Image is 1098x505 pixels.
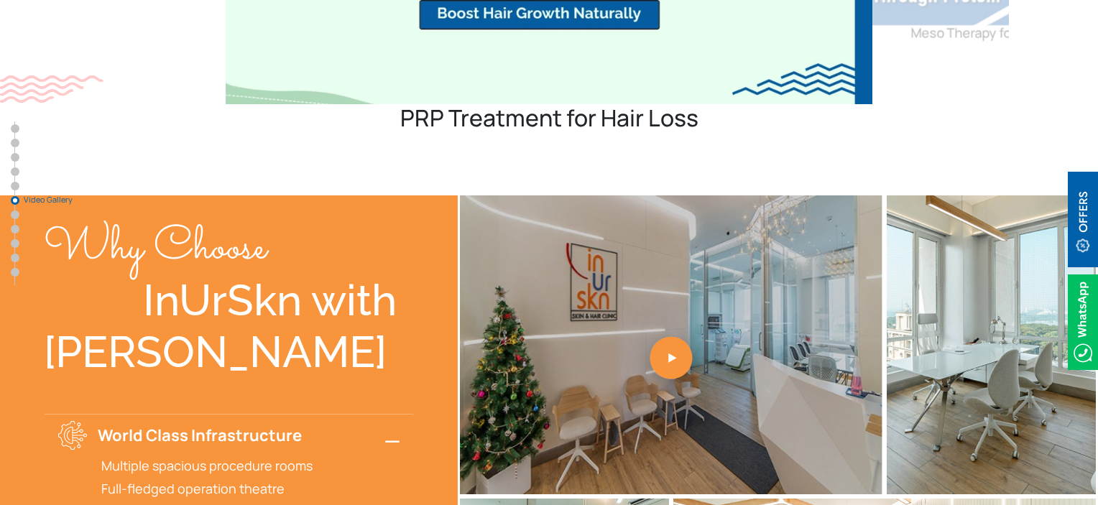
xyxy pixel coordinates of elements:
[44,274,414,326] div: InUrSkn with
[101,457,400,474] p: Multiple spacious procedure rooms
[1068,274,1098,370] img: Whatsappicon
[1068,312,1098,328] a: Whatsappicon
[226,104,872,131] h2: PRP Treatment for Hair Loss
[24,195,96,204] span: Video Gallery
[101,480,400,497] p: Full-fledged operation theatre
[44,414,414,457] button: World Class Infrastructure
[44,214,267,283] span: Why Choose
[1068,172,1098,267] img: offerBt
[44,326,414,378] div: [PERSON_NAME]
[11,196,19,205] a: Video Gallery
